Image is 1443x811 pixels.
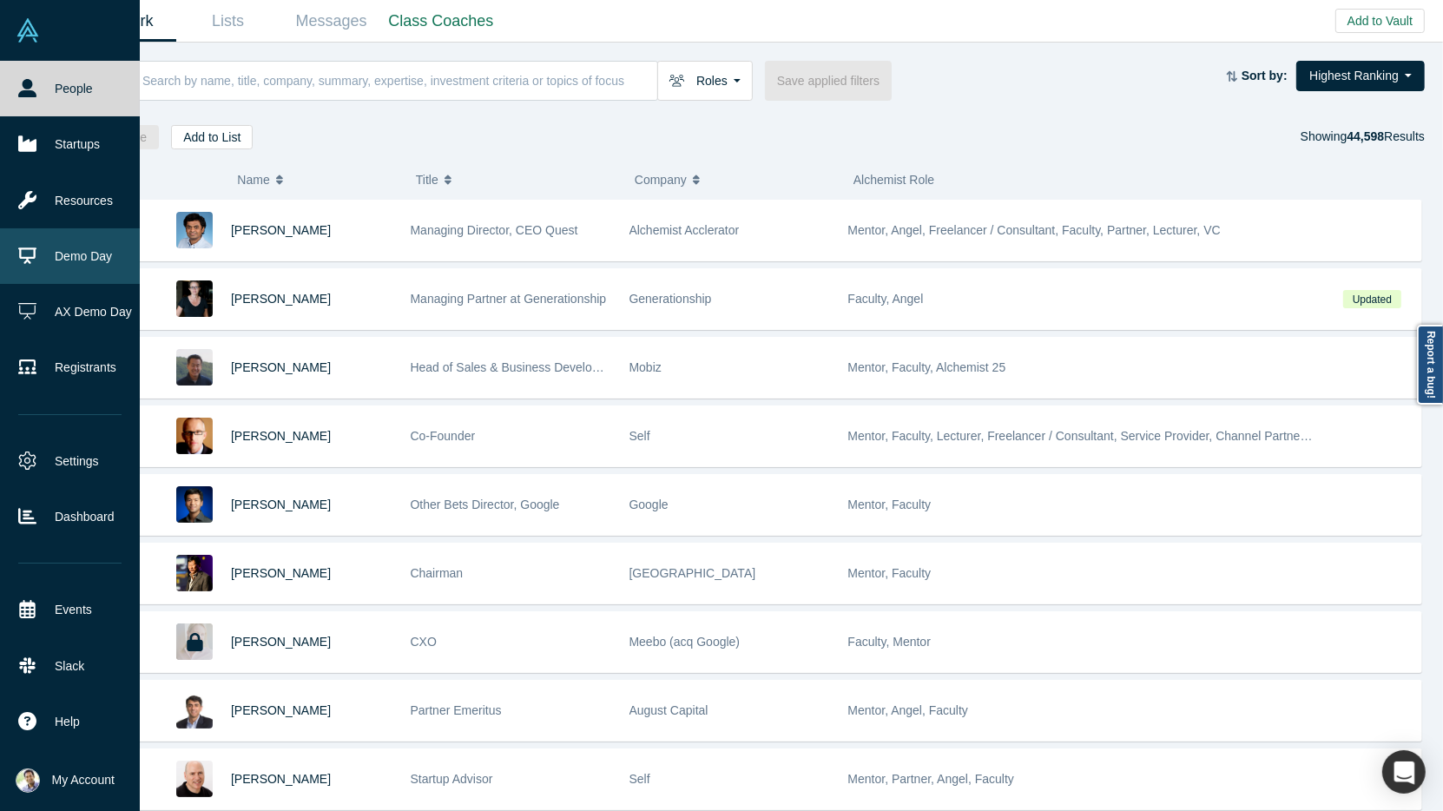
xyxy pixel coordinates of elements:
[1242,69,1288,82] strong: Sort by:
[176,555,213,591] img: Timothy Chou's Profile Image
[1417,325,1443,405] a: Report a bug!
[1296,61,1425,91] button: Highest Ranking
[176,212,213,248] img: Gnani Palanikumar's Profile Image
[231,429,331,443] a: [PERSON_NAME]
[176,486,213,523] img: Steven Kan's Profile Image
[231,292,331,306] a: [PERSON_NAME]
[629,360,662,374] span: Mobiz
[629,566,756,580] span: [GEOGRAPHIC_DATA]
[237,162,398,198] button: Name
[1343,290,1400,308] span: Updated
[176,1,280,42] a: Lists
[411,360,674,374] span: Head of Sales & Business Development (interim)
[635,162,687,198] span: Company
[411,566,464,580] span: Chairman
[629,498,669,511] span: Google
[237,162,269,198] span: Name
[231,223,331,237] a: [PERSON_NAME]
[411,635,437,649] span: CXO
[231,498,331,511] a: [PERSON_NAME]
[176,418,213,454] img: Robert Winder's Profile Image
[16,18,40,43] img: Alchemist Vault Logo
[280,1,383,42] a: Messages
[411,223,578,237] span: Managing Director, CEO Quest
[416,162,438,198] span: Title
[231,772,331,786] a: [PERSON_NAME]
[629,703,708,717] span: August Capital
[411,772,493,786] span: Startup Advisor
[765,61,892,101] button: Save applied filters
[1347,129,1384,143] strong: 44,598
[171,125,253,149] button: Add to List
[411,292,607,306] span: Managing Partner at Generationship
[231,360,331,374] a: [PERSON_NAME]
[416,162,616,198] button: Title
[231,635,331,649] a: [PERSON_NAME]
[848,429,1419,443] span: Mentor, Faculty, Lecturer, Freelancer / Consultant, Service Provider, Channel Partner, Corporate ...
[16,768,115,793] button: My Account
[848,360,1006,374] span: Mentor, Faculty, Alchemist 25
[16,768,40,793] img: Ravi Belani's Account
[55,713,80,731] span: Help
[848,292,924,306] span: Faculty, Angel
[848,703,969,717] span: Mentor, Angel, Faculty
[176,280,213,317] img: Rachel Chalmers's Profile Image
[52,771,115,789] span: My Account
[231,566,331,580] a: [PERSON_NAME]
[411,498,560,511] span: Other Bets Director, Google
[848,635,931,649] span: Faculty, Mentor
[848,223,1221,237] span: Mentor, Angel, Freelancer / Consultant, Faculty, Partner, Lecturer, VC
[848,498,932,511] span: Mentor, Faculty
[635,162,835,198] button: Company
[853,173,934,187] span: Alchemist Role
[848,566,932,580] span: Mentor, Faculty
[176,349,213,386] img: Michael Chang's Profile Image
[629,223,740,237] span: Alchemist Acclerator
[1347,129,1425,143] span: Results
[176,692,213,729] img: Vivek Mehra's Profile Image
[629,429,650,443] span: Self
[1301,125,1425,149] div: Showing
[231,703,331,717] a: [PERSON_NAME]
[176,761,213,797] img: Adam Frankl's Profile Image
[629,772,650,786] span: Self
[1335,9,1425,33] button: Add to Vault
[848,772,1014,786] span: Mentor, Partner, Angel, Faculty
[657,61,753,101] button: Roles
[141,60,657,101] input: Search by name, title, company, summary, expertise, investment criteria or topics of focus
[411,703,502,717] span: Partner Emeritus
[383,1,499,42] a: Class Coaches
[629,292,712,306] span: Generationship
[411,429,476,443] span: Co-Founder
[629,635,741,649] span: Meebo (acq Google)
